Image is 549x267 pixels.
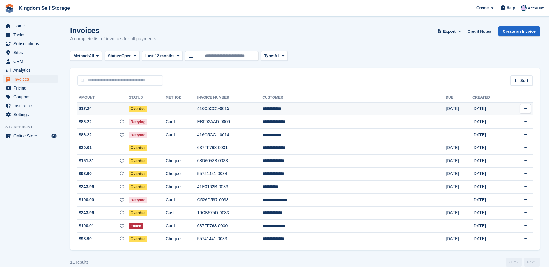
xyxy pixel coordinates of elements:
[121,53,131,59] span: Open
[108,53,121,59] span: Status:
[79,210,94,216] span: $243.96
[79,236,92,242] span: $98.90
[498,26,540,36] a: Create an Invoice
[70,35,156,42] p: A complete list of invoices for all payments
[465,26,493,36] a: Credit Notes
[472,207,507,220] td: [DATE]
[129,184,147,190] span: Overdue
[197,232,263,245] td: 55741441-0033
[472,181,507,194] td: [DATE]
[166,128,197,141] td: Card
[3,48,58,57] a: menu
[13,132,50,140] span: Online Store
[197,102,263,115] td: 416C5CC1-0015
[13,101,50,110] span: Insurance
[13,39,50,48] span: Subscriptions
[520,78,528,84] span: Sort
[446,232,472,245] td: [DATE]
[79,197,94,203] span: $100.00
[446,155,472,168] td: [DATE]
[3,66,58,75] a: menu
[3,110,58,119] a: menu
[274,53,280,59] span: All
[129,145,147,151] span: Overdue
[446,102,472,115] td: [DATE]
[105,51,140,61] button: Status: Open
[13,48,50,57] span: Sites
[129,223,143,229] span: Failed
[166,193,197,207] td: Card
[129,106,147,112] span: Overdue
[50,132,58,140] a: Preview store
[472,128,507,141] td: [DATE]
[129,171,147,177] span: Overdue
[197,181,263,194] td: 41E3162B-0033
[472,167,507,181] td: [DATE]
[197,93,263,103] th: Invoice Number
[16,3,72,13] a: Kingdom Self Storage
[79,144,92,151] span: $20.01
[79,105,92,112] span: $17.24
[74,53,89,59] span: Method:
[521,5,527,11] img: Bradley Werlin
[13,75,50,83] span: Invoices
[472,115,507,129] td: [DATE]
[166,155,197,168] td: Cheque
[129,210,147,216] span: Overdue
[197,115,263,129] td: EBF02AAD-0009
[472,155,507,168] td: [DATE]
[528,5,544,11] span: Account
[166,93,197,103] th: Method
[70,51,102,61] button: Method: All
[472,93,507,103] th: Created
[5,4,14,13] img: stora-icon-8386f47178a22dfd0bd8f6a31ec36ba5ce8667c1dd55bd0f319d3a0aa187defe.svg
[504,258,541,267] nav: Page
[472,193,507,207] td: [DATE]
[197,155,263,168] td: 68D60538-0033
[446,141,472,155] td: [DATE]
[166,207,197,220] td: Cash
[3,93,58,101] a: menu
[166,232,197,245] td: Cheque
[472,102,507,115] td: [DATE]
[129,132,147,138] span: Retrying
[129,236,147,242] span: Overdue
[166,115,197,129] td: Card
[129,93,166,103] th: Status
[3,75,58,83] a: menu
[446,93,472,103] th: Due
[5,124,61,130] span: Storefront
[446,207,472,220] td: [DATE]
[472,141,507,155] td: [DATE]
[166,220,197,233] td: Card
[77,93,129,103] th: Amount
[3,132,58,140] a: menu
[13,31,50,39] span: Tasks
[79,184,94,190] span: $243.96
[13,57,50,66] span: CRM
[79,223,94,229] span: $100.01
[476,5,489,11] span: Create
[197,207,263,220] td: 19CB575D-0033
[13,110,50,119] span: Settings
[506,258,522,267] a: Previous
[507,5,515,11] span: Help
[264,53,274,59] span: Type:
[129,158,147,164] span: Overdue
[3,84,58,92] a: menu
[3,101,58,110] a: menu
[446,167,472,181] td: [DATE]
[3,31,58,39] a: menu
[145,53,174,59] span: Last 12 months
[3,22,58,30] a: menu
[13,22,50,30] span: Home
[262,93,446,103] th: Customer
[3,57,58,66] a: menu
[524,258,540,267] a: Next
[79,170,92,177] span: $98.90
[166,167,197,181] td: Cheque
[79,132,92,138] span: $86.22
[436,26,463,36] button: Export
[129,119,147,125] span: Retrying
[197,220,263,233] td: 637FF768-0030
